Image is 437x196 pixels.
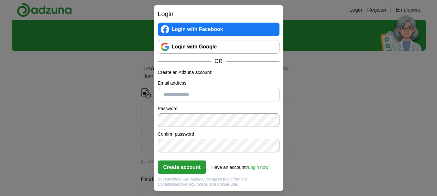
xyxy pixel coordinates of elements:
[158,160,206,174] button: Create account
[211,57,226,65] span: OR
[158,9,279,19] h2: Login
[158,105,279,112] label: Password
[158,177,279,187] div: By registering with Adzuna you agree to our and , and Cookie Use.
[158,69,279,76] p: Create an Adzuna account:
[158,23,279,36] a: Login with Facebook
[212,160,269,171] div: Have an account?
[158,131,279,138] label: Confirm password
[182,182,207,187] a: Privacy Notice
[248,165,268,170] a: Login now
[158,40,279,54] a: Login with Google
[158,80,279,87] label: Email address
